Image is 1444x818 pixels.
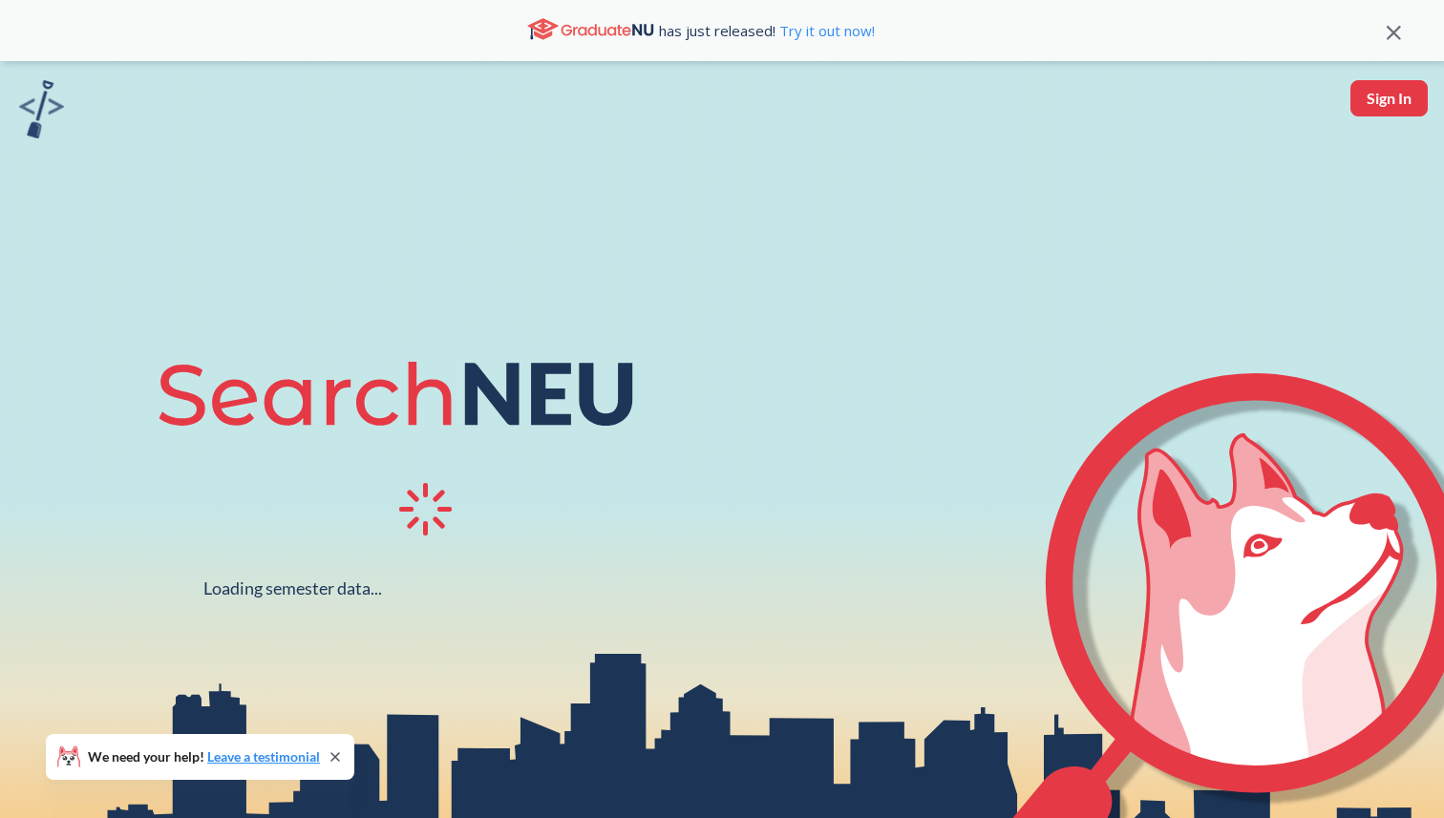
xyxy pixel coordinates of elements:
[203,577,382,599] div: Loading semester data...
[19,80,64,144] a: sandbox logo
[207,748,320,765] a: Leave a testimonial
[775,21,875,40] a: Try it out now!
[19,80,64,138] img: sandbox logo
[659,20,875,41] span: has just released!
[88,750,320,764] span: We need your help!
[1350,80,1428,116] button: Sign In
